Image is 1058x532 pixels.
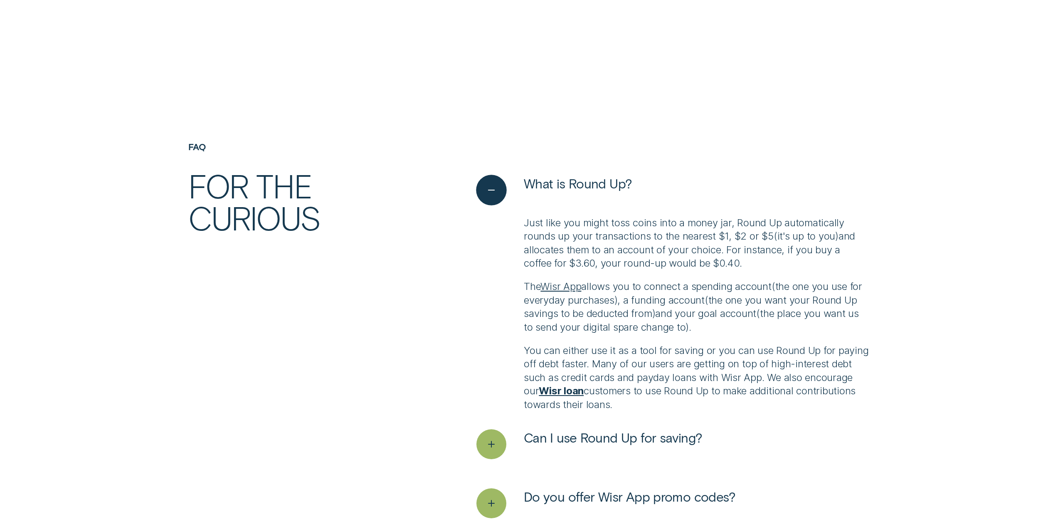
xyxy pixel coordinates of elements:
h2: For the curious [188,170,409,234]
button: See less [476,175,632,205]
a: Wisr App [540,280,581,292]
span: Do you offer Wisr App promo codes? [524,488,736,505]
span: ) [835,230,839,242]
span: ) [614,294,618,306]
p: You can either use it as a tool for saving or you can use Round Up for paying off debt faster. Ma... [524,344,870,411]
span: ( [705,294,708,306]
p: Just like you might toss coins into a money jar, Round Up automatically rounds up your transactio... [524,216,870,270]
p: The allows you to connect a spending account the one you use for everyday purchases , a funding a... [524,280,870,334]
span: Can I use Round Up for saving? [524,429,702,445]
span: ( [774,230,777,242]
h4: FAQ [188,141,409,152]
span: ) [686,321,689,333]
a: Wisr loan [539,385,584,397]
span: ( [772,280,775,292]
span: ) [652,307,656,319]
button: See more [476,488,736,518]
span: ( [756,307,760,319]
button: See more [476,429,702,459]
span: What is Round Up? [524,175,632,191]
